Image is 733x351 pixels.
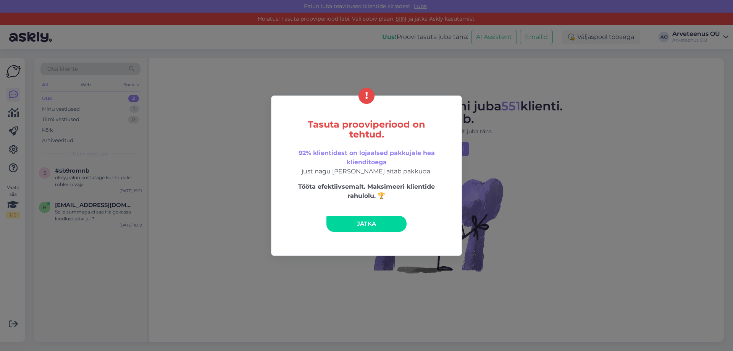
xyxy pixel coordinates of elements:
a: Jätka [326,216,407,232]
p: just nagu [PERSON_NAME] aitab pakkuda. [287,149,446,176]
p: Tööta efektiivsemalt. Maksimeeri klientide rahulolu. 🏆 [287,182,446,201]
span: 92% klientidest on lojaalsed pakkujale hea klienditoega [299,149,435,166]
span: Jätka [357,220,376,227]
h5: Tasuta prooviperiood on tehtud. [287,120,446,139]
